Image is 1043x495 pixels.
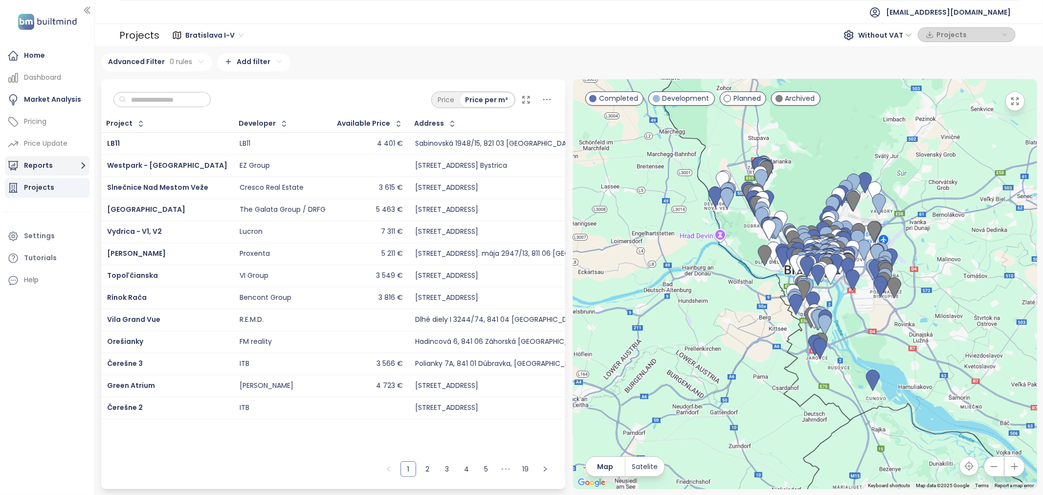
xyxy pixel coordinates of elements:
li: Next 5 Pages [498,461,514,477]
span: Archived [785,93,815,104]
img: Google [576,476,608,489]
a: Open this area in Google Maps (opens a new window) [576,476,608,489]
div: R.E.M.D. [240,315,264,324]
div: Project [107,120,133,127]
a: 5 [479,462,494,476]
div: Developer [239,120,276,127]
div: [STREET_ADDRESS]. mája 2947/13, 811 06 [GEOGRAPHIC_DATA]-[GEOGRAPHIC_DATA], [GEOGRAPHIC_DATA] [415,249,776,258]
span: Westpark - [GEOGRAPHIC_DATA] [107,160,227,170]
a: Market Analysis [5,90,89,110]
div: 3 549 € [376,271,403,280]
span: Projects [936,27,999,42]
li: 2 [420,461,436,477]
a: Dashboard [5,68,89,88]
div: Projects [24,181,54,194]
div: Address [415,120,444,127]
a: Pricing [5,112,89,132]
div: Projects [119,25,159,45]
span: right [542,466,548,472]
a: Report a map error [995,483,1034,488]
div: Available Price [337,120,391,127]
div: VI Group [240,271,268,280]
a: Terms (opens in new tab) [976,483,989,488]
span: left [386,466,392,472]
div: [STREET_ADDRESS] [415,271,478,280]
span: LB11 [107,138,120,148]
a: [PERSON_NAME] [107,248,166,258]
div: The Galata Group / DRFG [240,205,326,214]
a: Projects [5,178,89,198]
button: Satelite [625,457,665,476]
a: [GEOGRAPHIC_DATA] [107,204,185,214]
div: ITB [240,360,249,368]
span: Čerešne 2 [107,403,143,412]
a: Rínok Rača [107,292,147,302]
a: Slnečnice Nad Mestom Veže [107,182,208,192]
div: 4 401 € [377,139,403,148]
div: Hadincová 6, 841 06 Záhorská [GEOGRAPHIC_DATA], [GEOGRAPHIC_DATA] [415,337,665,346]
li: 5 [479,461,494,477]
div: button [923,27,1010,42]
div: [STREET_ADDRESS] [415,293,478,302]
div: 3 615 € [379,183,403,192]
img: logo [15,12,80,32]
div: 4 723 € [376,382,403,390]
div: Dlhé diely I 3244/74, 841 04 [GEOGRAPHIC_DATA], [GEOGRAPHIC_DATA] [415,315,659,324]
span: 0 rules [170,56,193,67]
div: Bencont Group [240,293,291,302]
a: Settings [5,226,89,246]
button: Map [586,457,625,476]
div: Proxenta [240,249,270,258]
div: [STREET_ADDRESS] [415,227,478,236]
div: [STREET_ADDRESS] [415,183,478,192]
a: 19 [518,462,533,476]
li: 1 [400,461,416,477]
div: Dashboard [24,71,61,84]
span: Čerešne 3 [107,359,143,368]
button: Reports [5,156,89,176]
div: Add filter [217,53,290,71]
div: EZ Group [240,161,270,170]
a: Orešianky [107,337,143,346]
div: ITB [240,404,249,412]
div: [STREET_ADDRESS] [415,404,478,412]
span: Completed [599,93,638,104]
a: 4 [460,462,474,476]
div: Settings [24,230,55,242]
li: Previous Page [381,461,397,477]
a: 2 [421,462,435,476]
div: Advanced Filter [101,53,212,71]
div: Lucron [240,227,263,236]
div: Help [24,274,39,286]
span: Map [597,461,613,472]
li: Next Page [537,461,553,477]
span: Map data ©2025 Google [916,483,970,488]
span: Bratislava I-V [185,28,244,43]
button: right [537,461,553,477]
div: 7 311 € [381,227,403,236]
div: Sabinovská 1948/15, 821 03 [GEOGRAPHIC_DATA], [GEOGRAPHIC_DATA] [415,139,653,148]
a: Vydrica - V1, V2 [107,226,162,236]
a: Topoľčianska [107,270,158,280]
span: Planned [733,93,761,104]
div: Market Analysis [24,93,81,106]
div: [PERSON_NAME] [240,382,293,390]
a: Tutorials [5,248,89,268]
a: Green Atrium [107,381,155,390]
div: 3 816 € [378,293,403,302]
button: Keyboard shortcuts [868,482,910,489]
a: Home [5,46,89,66]
li: 4 [459,461,475,477]
a: 3 [440,462,455,476]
